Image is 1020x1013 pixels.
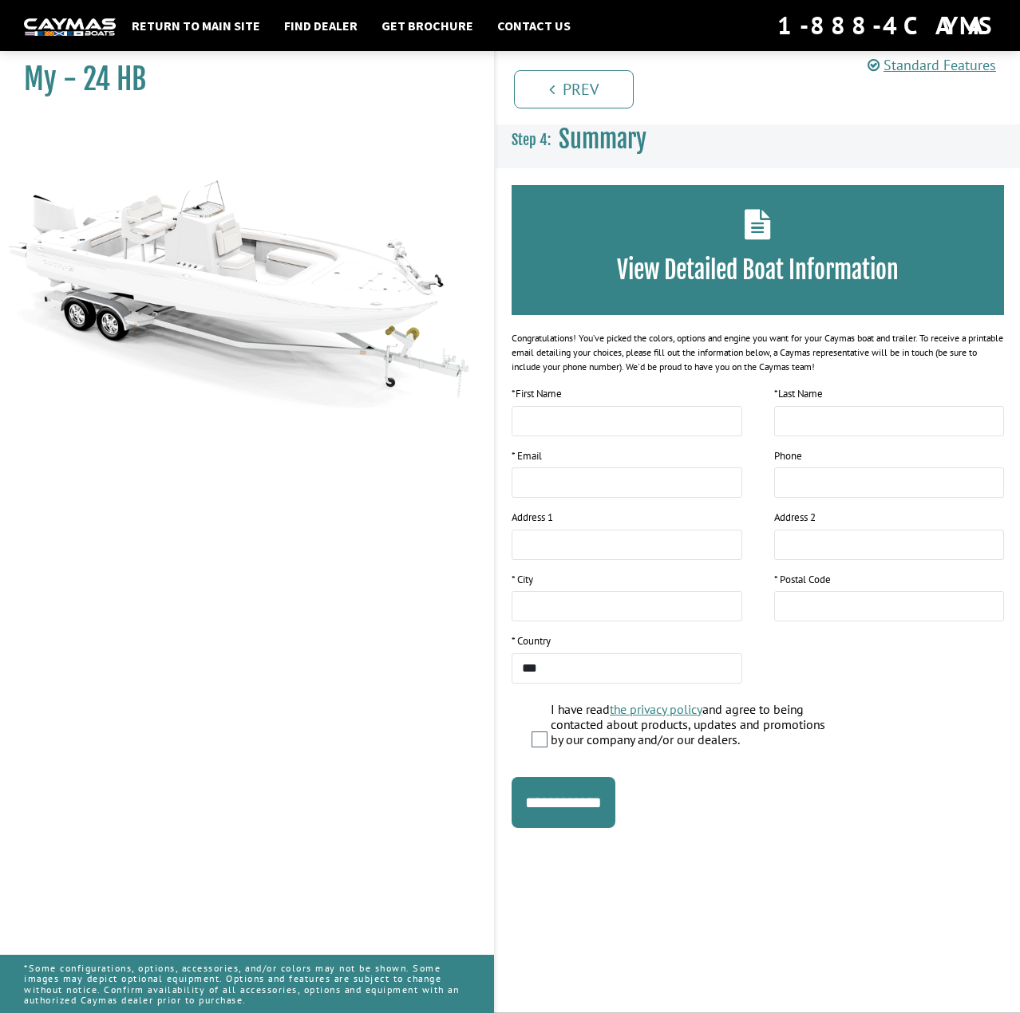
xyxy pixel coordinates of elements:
a: Get Brochure [374,15,481,36]
a: Standard Features [868,56,996,74]
label: Address 2 [774,510,816,526]
ul: Pagination [510,68,1020,108]
label: Address 1 [512,510,553,526]
label: First Name [512,386,562,402]
label: * Postal Code [774,572,831,588]
a: Find Dealer [276,15,366,36]
label: Phone [774,448,802,464]
label: * City [512,572,533,588]
p: *Some configurations, options, accessories, and/or colors may not be shown. Some images may depic... [24,955,470,1013]
h3: View Detailed Boat Information [536,255,980,285]
label: * Email [512,448,542,464]
label: * Country [512,633,551,649]
div: 1-888-4CAYMAS [777,8,996,43]
h1: My - 24 HB [24,61,454,97]
a: the privacy policy [610,701,702,717]
a: Contact Us [489,15,579,36]
img: white-logo-c9c8dbefe5ff5ceceb0f0178aa75bf4bb51f6bca0971e226c86eb53dfe498488.png [24,18,116,35]
span: Summary [559,124,646,154]
label: I have read and agree to being contacted about products, updates and promotions by our company an... [551,702,834,752]
a: Return to main site [124,15,268,36]
a: Prev [514,70,634,108]
div: Congratulations! You’ve picked the colors, options and engine you want for your Caymas boat and t... [512,331,1004,374]
label: Last Name [774,386,823,402]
